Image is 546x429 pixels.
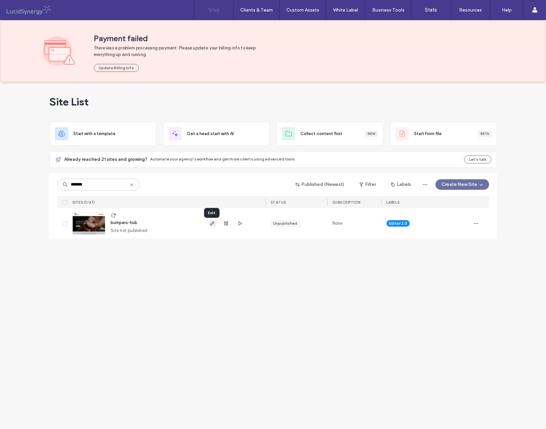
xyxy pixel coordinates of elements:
[273,220,297,226] div: Unpublished
[365,131,378,137] div: New
[18,5,32,11] span: Help
[389,220,407,226] span: Editor 2.0
[502,7,512,13] label: Help
[478,131,491,137] div: Beta
[332,200,360,205] span: SUBSCRIPTION
[332,220,343,227] span: None
[414,130,442,137] span: Start from file
[333,7,358,13] label: White Label
[286,7,319,13] label: Custom Assets
[385,179,417,190] button: Labels
[386,200,400,205] span: LABELS
[64,156,147,163] span: Already reached 21 sites and growing?
[459,7,482,13] label: Resources
[73,130,116,137] span: Start with a template
[276,122,383,146] div: Collect content firstNew
[300,130,342,137] span: Collect content first
[72,200,95,205] span: SITES (1/47)
[464,156,491,163] button: Let's talk
[425,7,437,13] label: Stats
[240,7,273,13] label: Clients & Team
[150,157,295,161] span: Automate your agency's workflow and get more clients using advanced tools
[111,227,148,234] span: Site not published
[372,7,404,13] label: Business Tools
[163,122,270,146] div: Get a head start with AI
[290,179,350,190] button: Published (Newest)
[187,130,234,137] span: Get a head start with AI
[49,95,89,108] span: Site List
[390,122,497,146] div: Start from fileBeta
[49,122,156,146] div: Start with a template
[208,7,220,13] label: Sites
[94,34,503,43] span: Payment failed
[271,200,286,205] span: STATUS
[94,64,139,72] button: Update Billing Info
[204,208,220,218] div: Edit
[353,179,382,190] button: Filter
[435,179,489,190] button: Create New Site
[111,220,137,225] a: bumpers-hub
[94,45,263,58] span: There was a problem processing payment. Please update your billing info to keep everything up and...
